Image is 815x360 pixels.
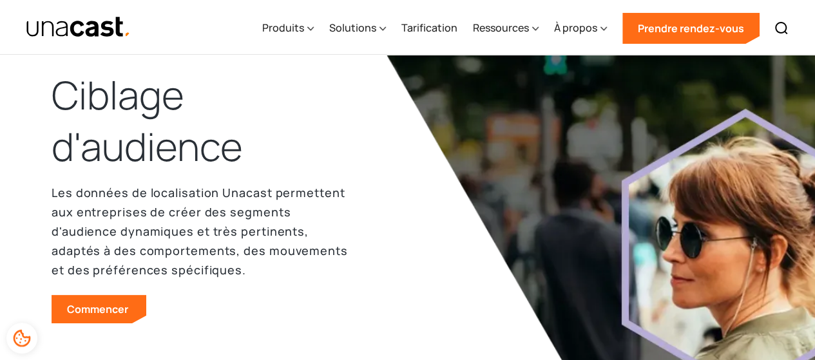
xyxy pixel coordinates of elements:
[329,2,386,55] div: Solutions
[262,2,314,55] div: Produits
[554,2,607,55] div: À propos
[6,323,37,354] div: Préférences en matière de cookies
[473,2,539,55] div: Ressources
[26,16,131,39] a: maison
[26,16,131,39] img: Logo texte non diffusé
[774,21,789,36] img: Icône de recherche
[67,302,128,316] font: Commencer
[52,295,146,323] a: Commencer
[638,21,744,35] font: Prendre rendez-vous
[329,21,376,35] font: Solutions
[262,21,304,35] font: Produits
[554,21,597,35] font: À propos
[401,2,457,55] a: Tarification
[473,21,529,35] font: Ressources
[401,21,457,35] font: Tarification
[52,185,348,278] font: Les données de localisation Unacast permettent aux entreprises de créer des segments d'audience d...
[52,68,243,173] font: Ciblage d'audience
[622,13,760,44] a: Prendre rendez-vous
